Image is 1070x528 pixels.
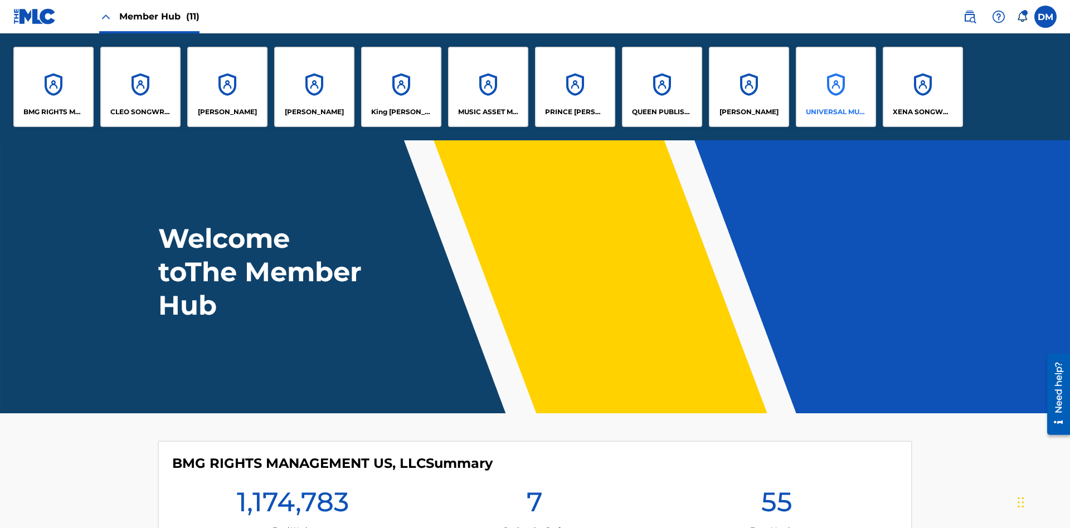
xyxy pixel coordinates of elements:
p: CLEO SONGWRITER [110,107,171,117]
h1: 55 [761,485,792,525]
h1: 1,174,783 [237,485,349,525]
h1: Welcome to The Member Hub [158,222,367,322]
span: (11) [186,11,200,22]
p: QUEEN PUBLISHA [632,107,693,117]
a: AccountsBMG RIGHTS MANAGEMENT US, LLC [13,47,94,127]
span: Member Hub [119,10,200,23]
a: Public Search [959,6,981,28]
a: AccountsQUEEN PUBLISHA [622,47,702,127]
p: MUSIC ASSET MANAGEMENT (MAM) [458,107,519,117]
a: AccountsMUSIC ASSET MANAGEMENT (MAM) [448,47,528,127]
a: Accounts[PERSON_NAME] [274,47,354,127]
p: ELVIS COSTELLO [198,107,257,117]
p: UNIVERSAL MUSIC PUB GROUP [806,107,867,117]
iframe: Resource Center [1039,349,1070,441]
a: Accounts[PERSON_NAME] [187,47,267,127]
p: King McTesterson [371,107,432,117]
div: Help [988,6,1010,28]
img: help [992,10,1005,23]
a: AccountsKing [PERSON_NAME] [361,47,441,127]
p: PRINCE MCTESTERSON [545,107,606,117]
div: User Menu [1034,6,1057,28]
img: Close [99,10,113,23]
p: XENA SONGWRITER [893,107,954,117]
div: Notifications [1016,11,1028,22]
h4: BMG RIGHTS MANAGEMENT US, LLC [172,455,493,472]
img: MLC Logo [13,8,56,25]
a: AccountsPRINCE [PERSON_NAME] [535,47,615,127]
img: search [963,10,976,23]
a: AccountsCLEO SONGWRITER [100,47,181,127]
div: Drag [1018,486,1024,519]
a: Accounts[PERSON_NAME] [709,47,789,127]
p: RONALD MCTESTERSON [719,107,779,117]
p: EYAMA MCSINGER [285,107,344,117]
a: AccountsUNIVERSAL MUSIC PUB GROUP [796,47,876,127]
p: BMG RIGHTS MANAGEMENT US, LLC [23,107,84,117]
a: AccountsXENA SONGWRITER [883,47,963,127]
h1: 7 [527,485,543,525]
iframe: Chat Widget [1014,475,1070,528]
